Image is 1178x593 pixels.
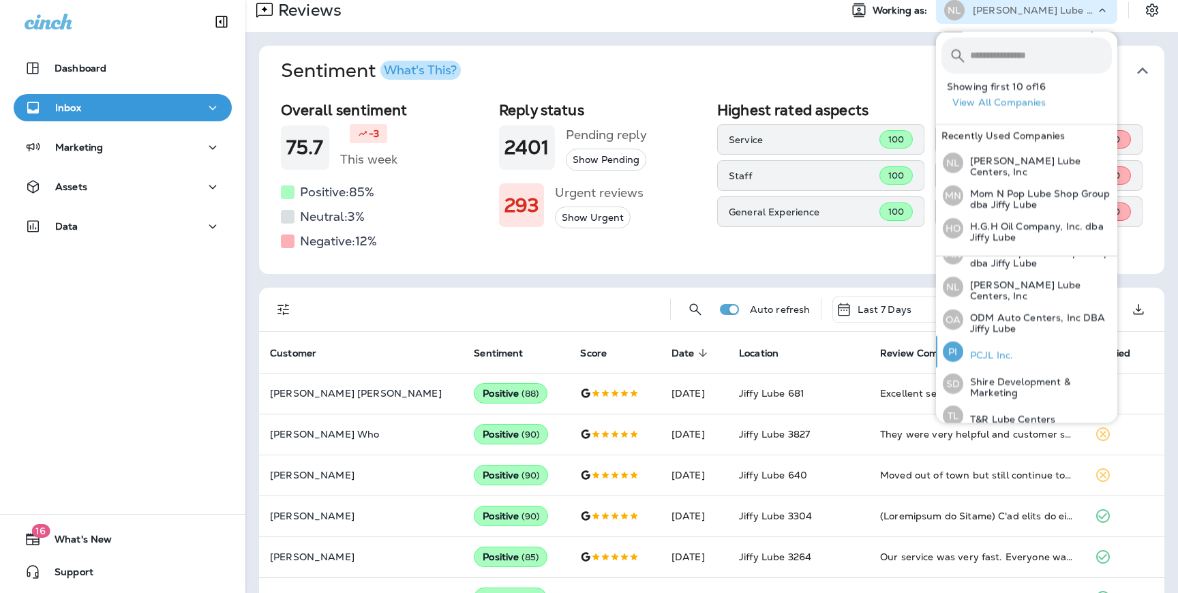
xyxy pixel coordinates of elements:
[671,347,712,359] span: Date
[55,142,103,153] p: Marketing
[522,470,539,481] span: ( 90 )
[14,55,232,82] button: Dashboard
[943,310,963,331] div: OA
[671,348,695,359] span: Date
[943,342,963,363] div: PI
[936,212,1117,245] button: HOH.G.H Oil Company, Inc. dba Jiffy Lube
[739,347,796,359] span: Location
[963,247,1112,269] p: Mom N Pop Lube Shop Group dba Jiffy Lube
[963,414,1055,425] p: T&R Lube Centers
[522,551,539,563] span: ( 85 )
[270,347,334,359] span: Customer
[55,221,78,232] p: Data
[14,134,232,161] button: Marketing
[888,206,904,217] span: 100
[1095,347,1148,359] span: Replied
[566,149,646,171] button: Show Pending
[880,427,1073,441] div: They were very helpful and customer service was ideal and friendly . I would recommend them to an...
[55,181,87,192] p: Assets
[936,304,1117,337] button: OAODM Auto Centers, Inc DBA Jiffy Lube
[522,511,539,522] span: ( 90 )
[55,102,81,113] p: Inbox
[963,221,1112,243] p: H.G.H Oil Company, Inc. dba Jiffy Lube
[41,566,93,583] span: Support
[281,102,488,119] h2: Overall sentiment
[739,428,810,440] span: Jiffy Lube 3827
[661,414,728,455] td: [DATE]
[300,181,374,203] h5: Positive: 85 %
[880,386,1073,400] div: Excellent service all around. The team here are polite, honest and very helpful. They also save u...
[661,496,728,536] td: [DATE]
[522,388,539,399] span: ( 88 )
[270,429,452,440] p: [PERSON_NAME] Who
[474,506,548,526] div: Positive
[936,271,1117,304] button: NL[PERSON_NAME] Lube Centers, Inc
[739,348,779,359] span: Location
[739,510,812,522] span: Jiffy Lube 3304
[270,348,316,359] span: Customer
[717,102,924,119] h2: Highest rated aspects
[286,136,324,159] h1: 75.7
[580,348,607,359] span: Score
[963,313,1112,335] p: ODM Auto Centers, Inc DBA Jiffy Lube
[14,213,232,240] button: Data
[580,347,624,359] span: Score
[340,149,397,170] h5: This week
[1125,296,1152,323] button: Export as CSV
[661,455,728,496] td: [DATE]
[41,534,112,550] span: What's New
[14,94,232,121] button: Inbox
[55,63,106,74] p: Dashboard
[504,136,549,159] h1: 2401
[474,347,541,359] span: Sentiment
[888,134,904,145] span: 100
[661,373,728,414] td: [DATE]
[943,374,963,395] div: SD
[963,377,1112,399] p: Shire Development & Marketing
[750,304,811,315] p: Auto refresh
[474,424,548,444] div: Positive
[963,280,1112,302] p: [PERSON_NAME] Lube Centers, Inc
[555,207,631,229] button: Show Urgent
[936,368,1117,401] button: SDShire Development & Marketing
[880,509,1073,523] div: (Translated by Google) I've taken my car to Jiffy Lube for several years and couldn't be more sat...
[270,551,452,562] p: [PERSON_NAME]
[963,155,1112,177] p: [PERSON_NAME] Lube Centers, Inc
[380,61,461,80] button: What's This?
[943,18,963,39] div: BL
[14,558,232,586] button: Support
[474,547,547,567] div: Positive
[555,182,644,204] h5: Urgent reviews
[300,230,377,252] h5: Negative: 12 %
[936,337,1117,368] button: PIPCJL Inc.
[566,124,647,146] h5: Pending reply
[14,526,232,553] button: 16What's New
[943,406,963,427] div: TL
[474,348,523,359] span: Sentiment
[270,46,1175,96] button: SentimentWhat's This?
[943,218,963,239] div: HO
[281,59,461,82] h1: Sentiment
[729,170,879,181] p: Staff
[504,194,539,217] h1: 293
[682,296,709,323] button: Search Reviews
[259,96,1164,274] div: SentimentWhat's This?
[880,348,963,359] span: Review Comment
[936,401,1117,432] button: TLT&R Lube Centers
[300,206,365,228] h5: Neutral: 3 %
[739,469,807,481] span: Jiffy Lube 640
[270,296,297,323] button: Filters
[858,304,911,315] p: Last 7 Days
[943,153,963,173] div: NL
[369,127,379,140] p: -3
[947,92,1117,113] button: View All Companies
[270,470,452,481] p: [PERSON_NAME]
[202,8,241,35] button: Collapse Sidebar
[31,524,50,538] span: 16
[880,468,1073,482] div: Moved out of town but still continue to come back to Azusa to get my car serviced. The customer s...
[270,388,452,399] p: [PERSON_NAME] [PERSON_NAME]
[14,173,232,200] button: Assets
[474,383,547,404] div: Positive
[270,511,452,521] p: [PERSON_NAME]
[943,185,963,206] div: MN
